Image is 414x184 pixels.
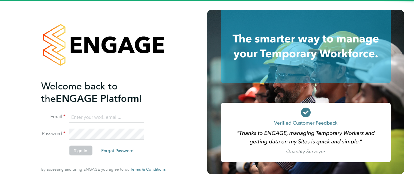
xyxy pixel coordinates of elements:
span: Welcome back to the [41,80,118,104]
h2: ENGAGE Platform! [41,80,159,105]
span: By accessing and using ENGAGE you agree to our [41,167,165,172]
button: Forgot Password [96,146,139,156]
label: Password [41,131,65,137]
button: Sign In [69,146,92,156]
label: Email [41,114,65,120]
a: Terms & Conditions [131,167,165,172]
input: Enter your work email... [69,112,144,123]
